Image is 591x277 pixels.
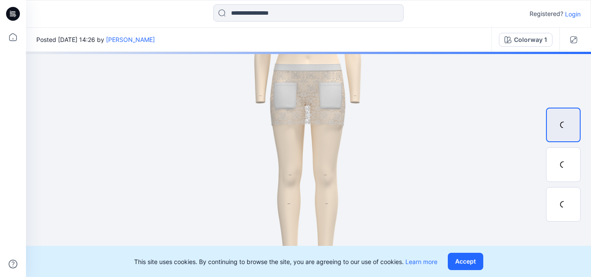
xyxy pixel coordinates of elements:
a: [PERSON_NAME] [106,36,155,43]
p: This site uses cookies. By continuing to browse the site, you are agreeing to our use of cookies. [134,257,437,266]
div: Colorway 1 [514,35,547,45]
button: Colorway 1 [499,33,552,47]
span: Posted [DATE] 14:26 by [36,35,155,44]
p: Registered? [530,9,563,19]
a: Learn more [405,258,437,265]
p: Login [565,10,581,19]
img: eyJhbGciOiJIUzI1NiIsImtpZCI6IjAiLCJzbHQiOiJzZXMiLCJ0eXAiOiJKV1QifQ.eyJkYXRhIjp7InR5cGUiOiJzdG9yYW... [252,52,365,277]
button: Accept [448,253,483,270]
